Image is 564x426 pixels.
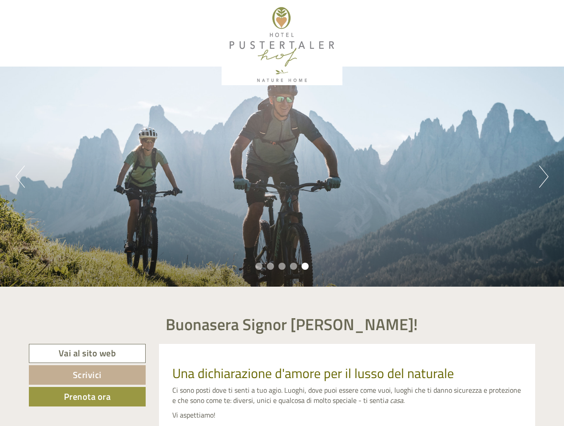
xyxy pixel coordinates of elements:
[29,344,146,363] a: Vai al sito web
[539,166,548,188] button: Next
[159,7,191,22] div: [DATE]
[13,43,128,49] small: 14:53
[303,230,350,249] button: Invia
[385,395,388,406] em: a
[172,410,522,420] p: Vi aspettiamo!
[29,365,146,385] a: Scrivici
[390,395,403,406] em: casa
[172,363,454,383] span: Una dichiarazione d'amore per il lusso del naturale
[7,24,132,51] div: Buon giorno, come possiamo aiutarla?
[166,316,418,333] h1: Buonasera Signor [PERSON_NAME]!
[172,385,522,406] p: Ci sono posti dove ti senti a tuo agio. Luoghi, dove puoi essere come vuoi, luoghi che ti danno s...
[29,387,146,406] a: Prenota ora
[16,166,25,188] button: Previous
[13,26,128,33] div: [GEOGRAPHIC_DATA]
